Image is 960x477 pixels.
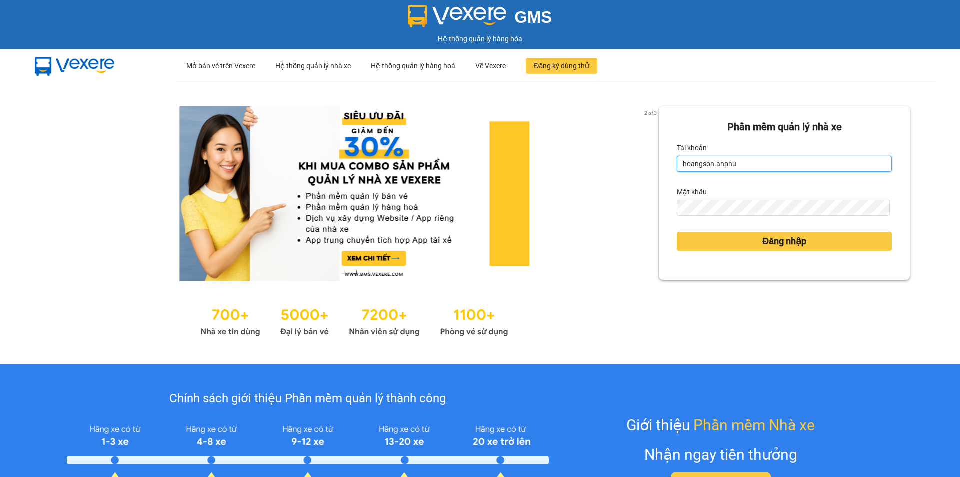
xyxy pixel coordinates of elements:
[475,50,506,82] div: Về Vexere
[677,200,889,216] input: Mật khẩu
[50,106,64,281] button: previous slide / item
[644,443,797,466] div: Nhận ngay tiền thưởng
[677,156,892,172] input: Tài khoản
[371,50,455,82] div: Hệ thống quản lý hàng hoá
[200,301,508,339] img: Statistics.png
[641,106,659,119] p: 2 of 3
[514,8,552,26] span: GMS
[275,50,351,82] div: Hệ thống quản lý nhà xe
[693,413,815,437] span: Phần mềm Nhà xe
[626,413,815,437] div: Giới thiệu
[677,184,707,200] label: Mật khẩu
[677,140,707,156] label: Tài khoản
[526,58,597,74] button: Đăng ký dùng thử
[408,15,552,23] a: GMS
[408,5,507,27] img: logo 2
[762,234,806,248] span: Đăng nhập
[645,106,659,281] button: next slide / item
[534,60,589,71] span: Đăng ký dùng thử
[340,269,344,273] li: slide item 1
[677,119,892,135] div: Phần mềm quản lý nhà xe
[2,33,957,44] div: Hệ thống quản lý hàng hóa
[186,50,255,82] div: Mở bán vé trên Vexere
[352,269,356,273] li: slide item 2
[677,232,892,251] button: Đăng nhập
[67,389,548,408] div: Chính sách giới thiệu Phần mềm quản lý thành công
[364,269,368,273] li: slide item 3
[25,49,125,82] img: mbUUG5Q.png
